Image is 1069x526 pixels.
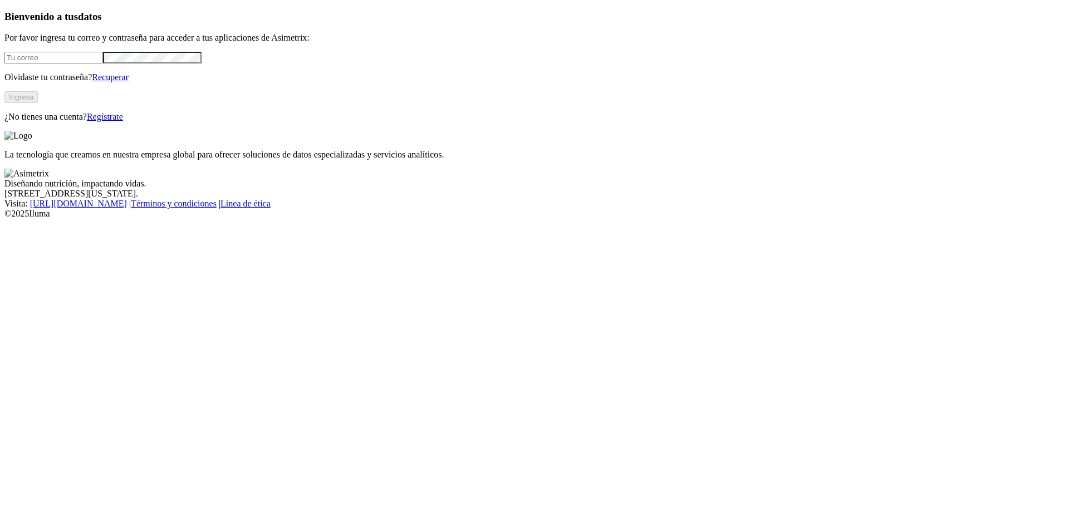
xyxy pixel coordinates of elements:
[4,11,1065,23] h3: Bienvenido a tus
[4,33,1065,43] p: Por favor ingresa tu correo y contraseña para acceder a tus aplicaciones de Asimetrix:
[4,189,1065,199] div: [STREET_ADDRESS][US_STATE].
[4,179,1065,189] div: Diseñando nutrición, impactando vidas.
[4,72,1065,82] p: Olvidaste tu contraseña?
[4,131,32,141] img: Logo
[131,199,217,208] a: Términos y condiciones
[4,199,1065,209] div: Visita : | |
[4,91,38,103] button: Ingresa
[4,169,49,179] img: Asimetrix
[220,199,271,208] a: Línea de ética
[4,150,1065,160] p: La tecnología que creamos en nuestra empresa global para ofrecer soluciones de datos especializad...
[4,112,1065,122] p: ¿No tienes una cuenta?
[87,112,123,121] a: Regístrate
[30,199,127,208] a: [URL][DOMAIN_NAME]
[4,209,1065,219] div: © 2025 Iluma
[78,11,102,22] span: datos
[92,72,129,82] a: Recuperar
[4,52,103,63] input: Tu correo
